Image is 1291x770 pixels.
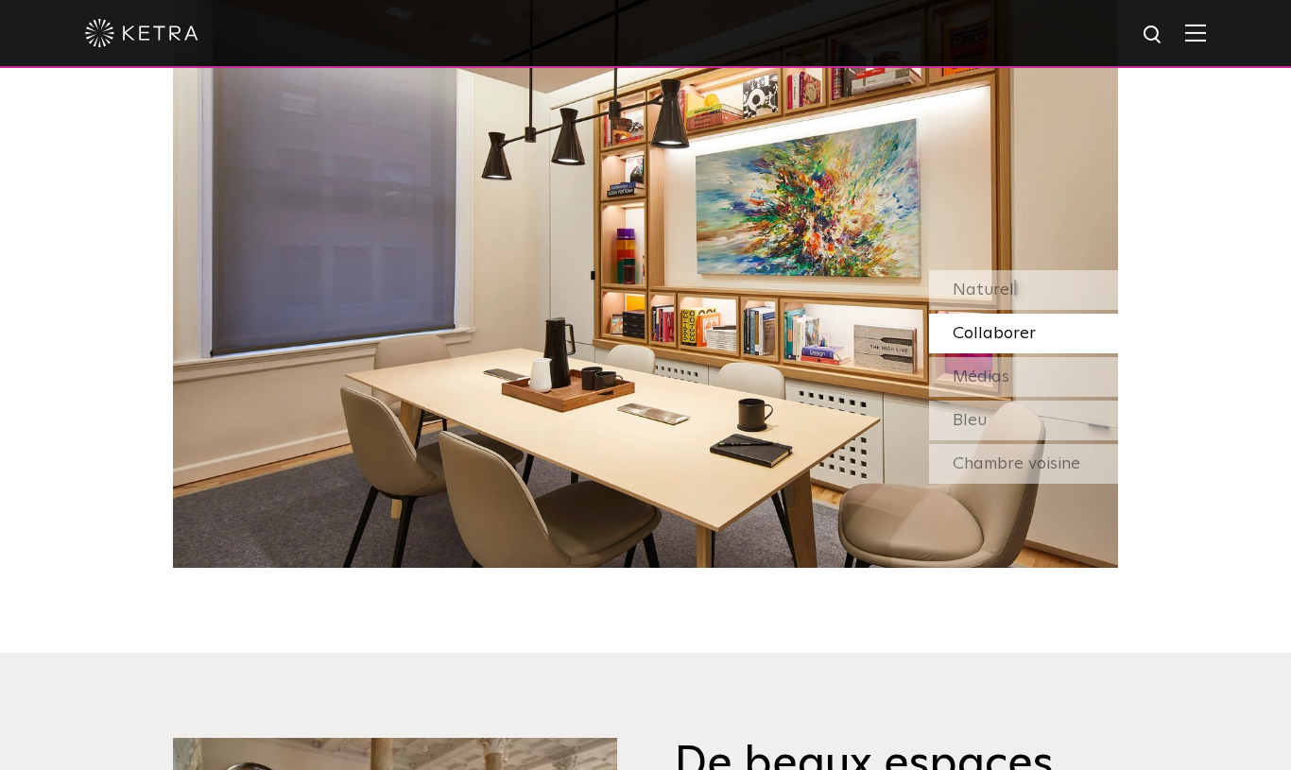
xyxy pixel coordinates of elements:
font: Médias [953,368,1009,385]
img: icône de recherche [1142,24,1165,47]
img: ketra-logo-2019-blanc [85,19,198,47]
font: Collaborer [953,325,1036,342]
font: Bleu [953,412,987,429]
font: Chambre voisine [953,455,1080,472]
img: Hamburger%20Nav.svg [1185,24,1206,42]
font: Naturel [953,282,1014,299]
